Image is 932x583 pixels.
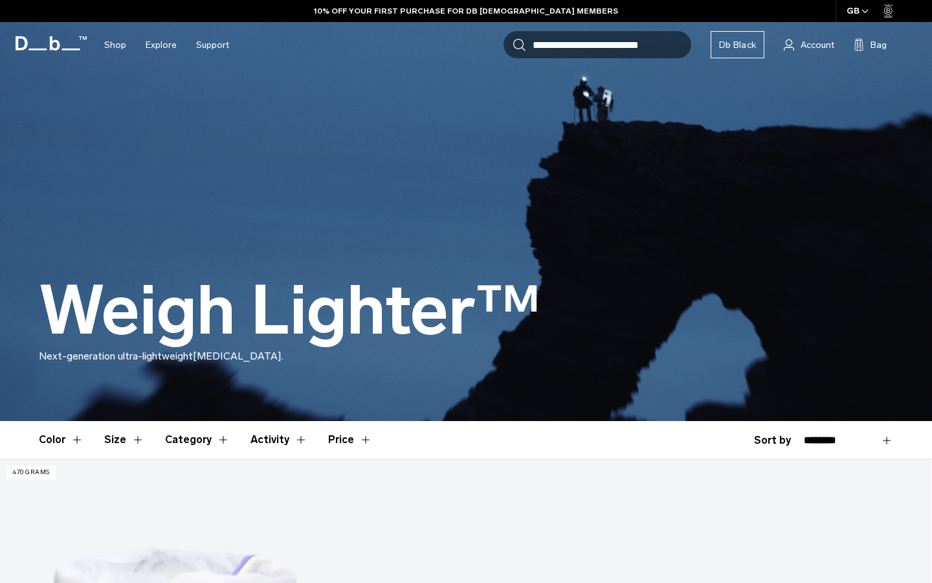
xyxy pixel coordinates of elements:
button: Toggle Filter [39,421,83,459]
a: Db Black [711,31,764,58]
a: Shop [104,22,126,68]
a: Account [784,37,834,52]
button: Toggle Filter [104,421,144,459]
span: [MEDICAL_DATA]. [193,350,283,362]
p: 470 grams [6,466,56,479]
button: Bag [854,37,887,52]
button: Toggle Price [328,421,372,459]
button: Toggle Filter [250,421,307,459]
a: Support [196,22,229,68]
h1: Weigh Lighter™ [39,273,540,349]
a: 10% OFF YOUR FIRST PURCHASE FOR DB [DEMOGRAPHIC_DATA] MEMBERS [314,5,618,17]
a: Explore [146,22,177,68]
span: Bag [871,38,887,52]
span: Account [801,38,834,52]
button: Toggle Filter [165,421,230,459]
nav: Main Navigation [94,22,239,68]
span: Next-generation ultra-lightweight [39,350,193,362]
